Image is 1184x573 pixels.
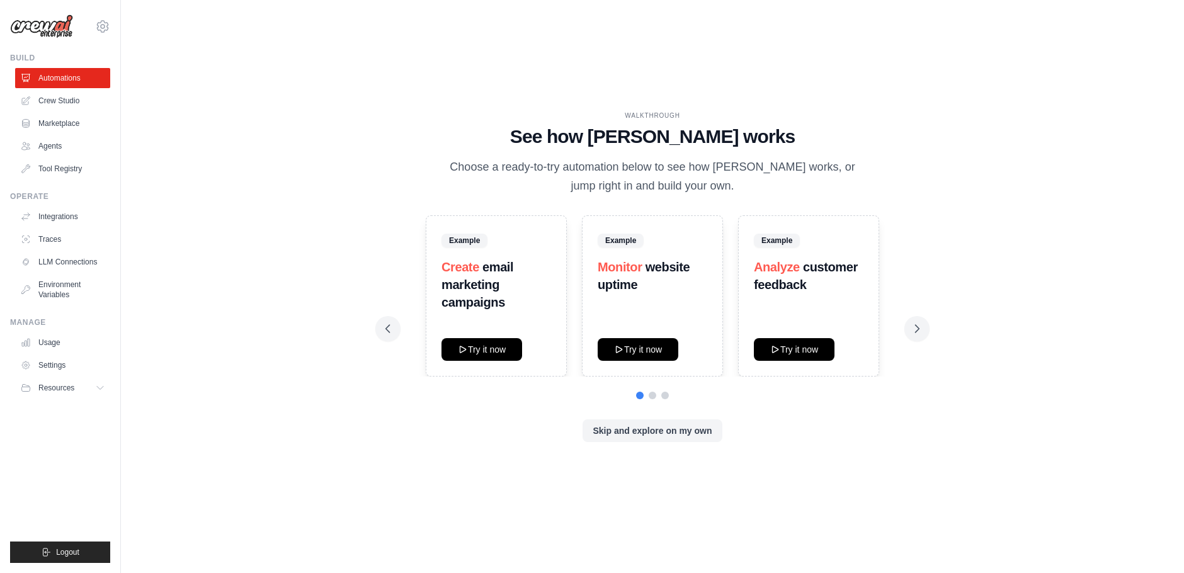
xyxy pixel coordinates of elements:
a: Settings [15,355,110,375]
span: Analyze [754,260,800,274]
p: Choose a ready-to-try automation below to see how [PERSON_NAME] works, or jump right in and build... [441,158,864,195]
a: Environment Variables [15,275,110,305]
div: WALKTHROUGH [385,111,919,120]
div: Manage [10,317,110,327]
a: Integrations [15,207,110,227]
button: Try it now [441,338,522,361]
div: Operate [10,191,110,201]
span: Logout [56,547,79,557]
strong: email marketing campaigns [441,260,513,309]
img: Logo [10,14,73,38]
a: Crew Studio [15,91,110,111]
button: Logout [10,542,110,563]
a: LLM Connections [15,252,110,272]
strong: customer feedback [754,260,858,292]
a: Agents [15,136,110,156]
span: Resources [38,383,74,393]
button: Try it now [754,338,834,361]
button: Try it now [598,338,678,361]
span: Create [441,260,479,274]
span: Example [598,234,644,247]
a: Tool Registry [15,159,110,179]
button: Resources [15,378,110,398]
span: Example [441,234,487,247]
a: Traces [15,229,110,249]
a: Automations [15,68,110,88]
div: Build [10,53,110,63]
span: Example [754,234,800,247]
button: Skip and explore on my own [583,419,722,442]
h1: See how [PERSON_NAME] works [385,125,919,148]
span: Monitor [598,260,642,274]
a: Usage [15,332,110,353]
a: Marketplace [15,113,110,133]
